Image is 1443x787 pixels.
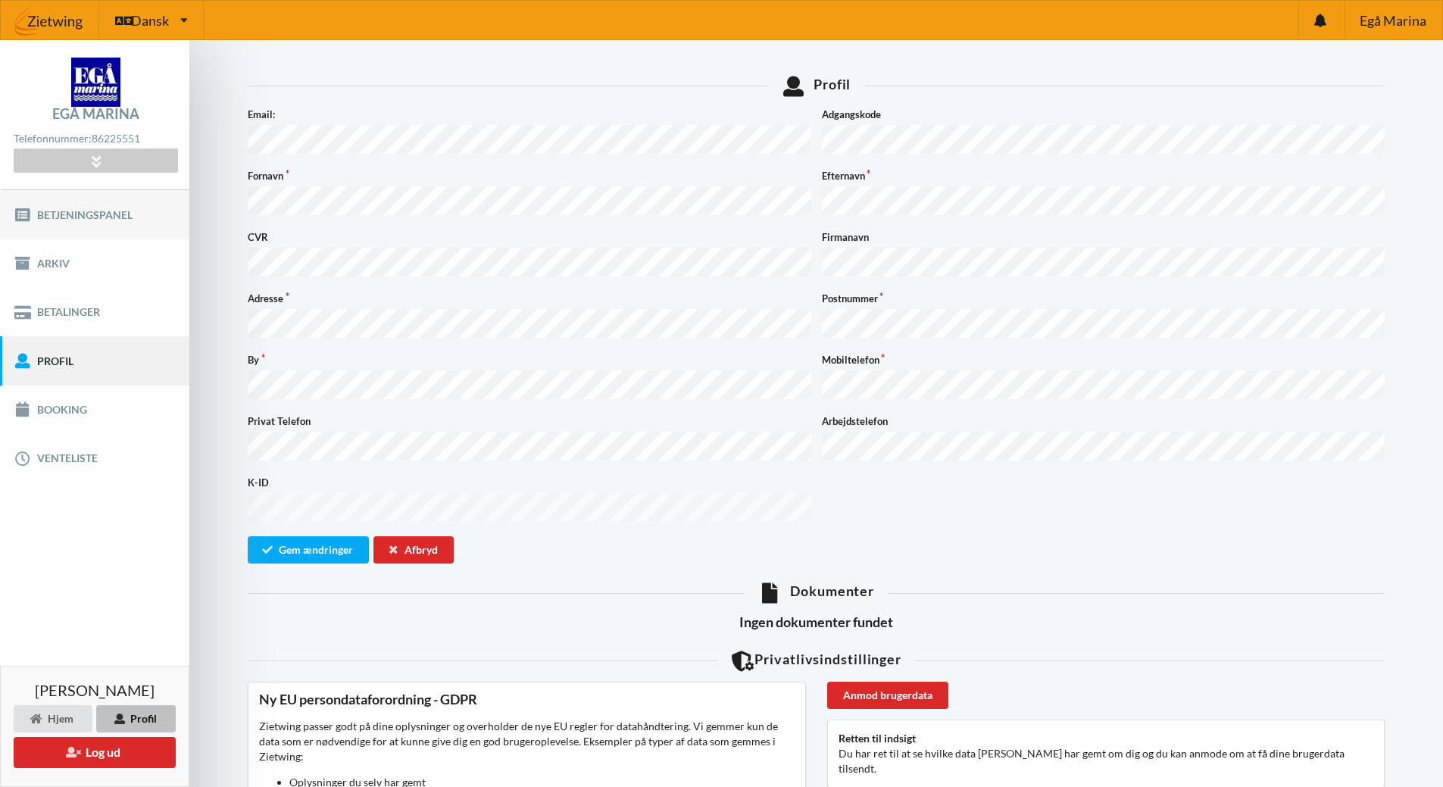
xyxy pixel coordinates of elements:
div: Ny EU persondataforordning - GDPR [259,691,795,708]
span: Dansk [131,14,169,27]
label: Postnummer [822,291,1385,306]
label: Adgangskode [822,107,1385,122]
label: Mobiltelefon [822,352,1385,367]
div: Afbryd [373,536,454,564]
span: Egå Marina [1360,14,1426,27]
label: Adresse [248,291,811,306]
h3: Ingen dokumenter fundet [248,614,1385,631]
b: Retten til indsigt [839,732,916,745]
div: Telefonnummer: [14,129,177,149]
label: Privat Telefon [248,414,811,429]
span: [PERSON_NAME] [35,682,155,698]
div: Privatlivsindstillinger [248,651,1385,671]
p: Du har ret til at se hvilke data [PERSON_NAME] har gemt om dig og du kan anmode om at få dine bru... [839,746,1374,776]
div: Profil [248,76,1385,96]
label: Firmanavn [822,230,1385,245]
button: Gem ændringer [248,536,369,564]
button: Log ud [14,737,176,768]
div: Hjem [14,705,92,732]
strong: 86225551 [92,132,140,145]
div: Egå Marina [52,107,139,120]
label: Efternavn [822,168,1385,183]
label: Arbejdstelefon [822,414,1385,429]
div: Profil [96,705,176,732]
img: logo [71,58,120,107]
label: Fornavn [248,168,811,183]
div: Dokumenter [248,582,1385,603]
label: Email: [248,107,811,122]
div: Anmod brugerdata [827,682,948,709]
label: CVR [248,230,811,245]
label: K-ID [248,475,811,490]
label: By [248,352,811,367]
